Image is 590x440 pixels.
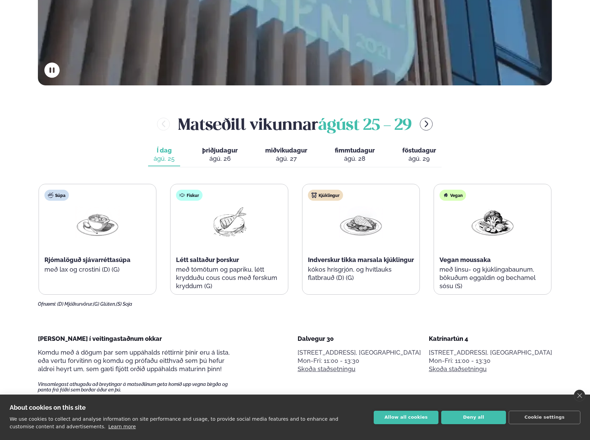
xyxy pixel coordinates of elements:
[57,301,93,307] span: (D) Mjólkurvörur,
[38,349,230,373] span: Komdu með á dögum þar sem uppáhalds réttirnir þínir eru á lista, eða vertu forvitinn og komdu og ...
[429,357,552,365] div: Mon-Fri: 11:00 - 13:30
[148,144,180,166] button: Í dag ágú. 25
[439,190,466,201] div: Vegan
[207,206,251,238] img: Fish.png
[335,147,375,154] span: fimmtudagur
[308,256,414,263] span: Indverskur tikka marsala kjúklingur
[397,144,442,166] button: föstudagur ágú. 29
[197,144,243,166] button: þriðjudagur ágú. 26
[298,335,421,343] div: Dalvegur 30
[44,256,131,263] span: Rjómalöguð sjávarréttasúpa
[178,113,412,135] h2: Matseðill vikunnar
[38,301,56,307] span: Ofnæmi:
[420,118,433,130] button: menu-btn-right
[402,147,436,154] span: föstudagur
[116,301,132,307] span: (S) Soja
[44,190,69,201] div: Súpa
[311,192,317,198] img: chicken.svg
[75,206,120,238] img: Soup.png
[157,118,170,130] button: menu-btn-left
[10,404,86,411] strong: About cookies on this site
[439,265,546,290] p: með linsu- og kjúklingabaunum, bökuðum eggaldin og bechamel sósu (S)
[176,256,239,263] span: Létt saltaður þorskur
[48,192,53,198] img: soup.svg
[298,348,421,357] p: [STREET_ADDRESS], [GEOGRAPHIC_DATA]
[308,265,414,282] p: kókos hrísgrjón, og hvítlauks flatbrauð (D) (G)
[176,190,203,201] div: Fiskur
[38,335,162,342] span: [PERSON_NAME] í veitingastaðnum okkar
[298,365,355,373] a: Skoða staðsetningu
[402,155,436,163] div: ágú. 29
[339,206,383,238] img: Chicken-breast.png
[374,411,438,424] button: Allow all cookies
[335,155,375,163] div: ágú. 28
[260,144,313,166] button: miðvikudagur ágú. 27
[108,424,136,429] a: Learn more
[429,335,552,343] div: Katrínartún 4
[308,190,343,201] div: Kjúklingur
[298,357,421,365] div: Mon-Fri: 11:00 - 13:30
[265,155,307,163] div: ágú. 27
[154,146,175,155] span: Í dag
[265,147,307,154] span: miðvikudagur
[443,192,448,198] img: Vegan.svg
[574,390,585,401] a: close
[329,144,380,166] button: fimmtudagur ágú. 28
[439,256,491,263] span: Vegan moussaka
[202,155,238,163] div: ágú. 26
[509,411,580,424] button: Cookie settings
[202,147,238,154] span: þriðjudagur
[44,265,151,274] p: með lax og crostini (D) (G)
[154,155,175,163] div: ágú. 25
[93,301,116,307] span: (G) Glúten,
[429,365,487,373] a: Skoða staðsetningu
[470,206,515,238] img: Vegan.png
[429,348,552,357] p: [STREET_ADDRESS], [GEOGRAPHIC_DATA]
[176,265,282,290] p: með tómötum og papriku, létt krydduðu cous cous með ferskum kryddum (G)
[179,192,185,198] img: fish.svg
[38,381,240,392] span: Vinsamlegast athugaðu að breytingar á matseðlinum geta komið upp vegna birgða og panta frá fólki ...
[318,118,412,133] span: ágúst 25 - 29
[441,411,506,424] button: Deny all
[10,416,338,429] p: We use cookies to collect and analyse information on site performance and usage, to provide socia...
